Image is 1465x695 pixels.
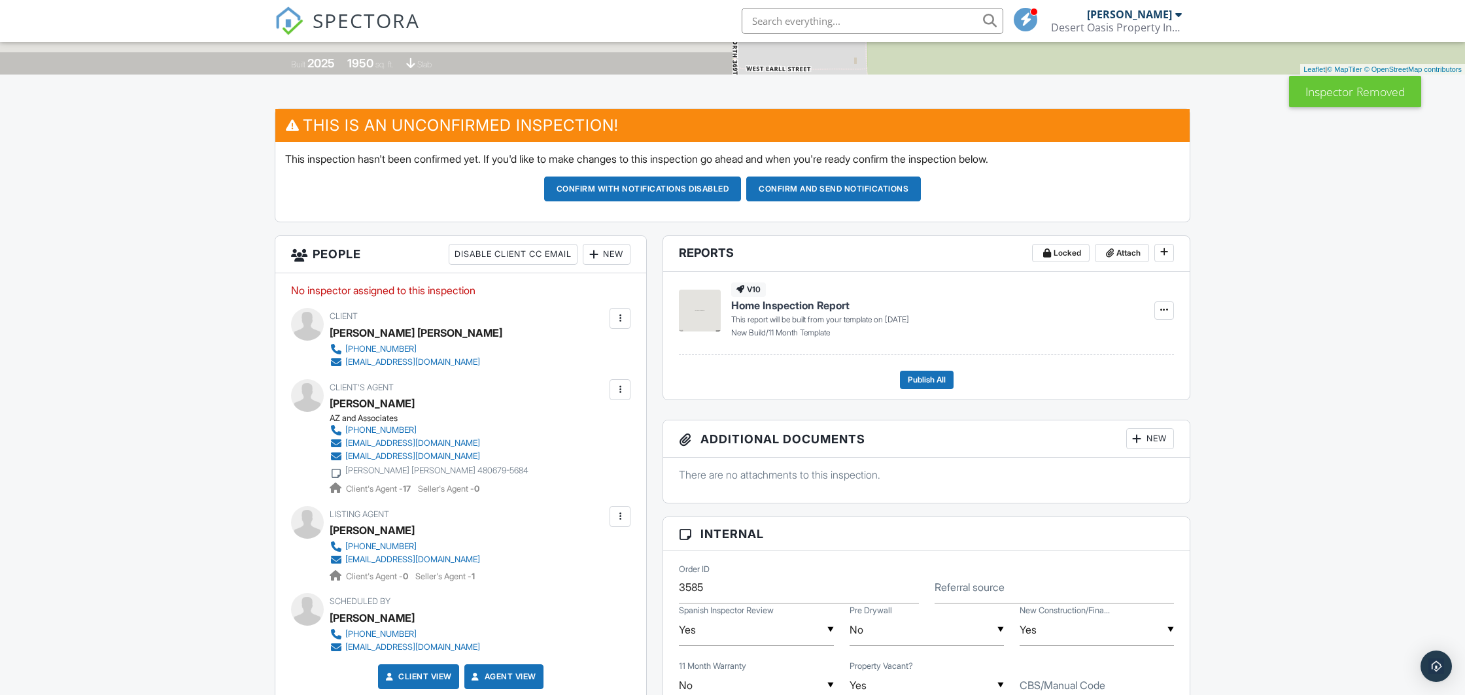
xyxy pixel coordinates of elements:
[330,628,480,641] a: [PHONE_NUMBER]
[850,605,892,617] label: Pre Drywall
[679,564,710,575] label: Order ID
[330,608,415,628] div: [PERSON_NAME]
[330,596,390,606] span: Scheduled By
[345,425,417,435] div: [PHONE_NUMBER]
[472,571,475,581] strong: 1
[583,244,630,265] div: New
[746,177,921,201] button: Confirm and send notifications
[1327,65,1362,73] a: © MapTiler
[663,420,1190,458] h3: Additional Documents
[383,670,452,683] a: Client View
[285,152,1180,166] p: This inspection hasn't been confirmed yet. If you'd like to make changes to this inspection go ah...
[345,344,417,354] div: [PHONE_NUMBER]
[275,18,420,45] a: SPECTORA
[345,642,480,653] div: [EMAIL_ADDRESS][DOMAIN_NAME]
[313,7,420,34] span: SPECTORA
[1421,651,1452,682] div: Open Intercom Messenger
[449,244,577,265] div: Disable Client CC Email
[345,541,417,552] div: [PHONE_NUMBER]
[403,484,411,494] strong: 17
[850,660,913,672] label: Property Vacant?
[347,56,373,70] div: 1950
[330,553,480,566] a: [EMAIL_ADDRESS][DOMAIN_NAME]
[415,571,475,581] span: Seller's Agent -
[346,571,410,581] span: Client's Agent -
[330,520,415,540] a: [PERSON_NAME]
[375,59,394,69] span: sq. ft.
[330,641,480,654] a: [EMAIL_ADDRESS][DOMAIN_NAME]
[307,56,335,70] div: 2025
[330,450,528,463] a: [EMAIL_ADDRESS][DOMAIN_NAME]
[1364,65,1462,73] a: © OpenStreetMap contributors
[417,59,432,69] span: slab
[679,605,774,617] label: Spanish Inspector Review
[1020,678,1105,692] label: CBS/Manual Code
[330,394,415,413] a: [PERSON_NAME]
[1126,428,1174,449] div: New
[345,451,480,462] div: [EMAIL_ADDRESS][DOMAIN_NAME]
[330,356,492,369] a: [EMAIL_ADDRESS][DOMAIN_NAME]
[935,580,1005,594] label: Referral source
[1087,8,1172,21] div: [PERSON_NAME]
[275,109,1190,141] h3: This is an Unconfirmed Inspection!
[330,413,539,424] div: AZ and Associates
[291,283,630,297] p: No inspector assigned to this inspection
[330,540,480,553] a: [PHONE_NUMBER]
[345,357,480,367] div: [EMAIL_ADDRESS][DOMAIN_NAME]
[1020,605,1110,617] label: New Construction/Final Walk
[330,311,358,321] span: Client
[544,177,742,201] button: Confirm with notifications disabled
[474,484,479,494] strong: 0
[330,323,502,343] div: [PERSON_NAME] [PERSON_NAME]
[345,466,528,476] div: [PERSON_NAME] [PERSON_NAME] 480679-5684
[1289,76,1421,107] div: Inspector Removed
[330,509,389,519] span: Listing Agent
[275,7,303,35] img: The Best Home Inspection Software - Spectora
[742,8,1003,34] input: Search everything...
[345,554,480,565] div: [EMAIL_ADDRESS][DOMAIN_NAME]
[345,438,480,449] div: [EMAIL_ADDRESS][DOMAIN_NAME]
[330,437,528,450] a: [EMAIL_ADDRESS][DOMAIN_NAME]
[330,343,492,356] a: [PHONE_NUMBER]
[403,571,408,581] strong: 0
[1300,64,1465,75] div: |
[1051,21,1182,34] div: Desert Oasis Property Inspections
[1303,65,1325,73] a: Leaflet
[418,484,479,494] span: Seller's Agent -
[330,382,394,392] span: Client's Agent
[291,59,305,69] span: Built
[345,629,417,639] div: [PHONE_NUMBER]
[679,467,1174,482] p: There are no attachments to this inspection.
[275,236,646,273] h3: People
[469,670,536,683] a: Agent View
[679,660,746,672] label: 11 Month Warranty
[330,424,528,437] a: [PHONE_NUMBER]
[663,517,1190,551] h3: Internal
[346,484,413,494] span: Client's Agent -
